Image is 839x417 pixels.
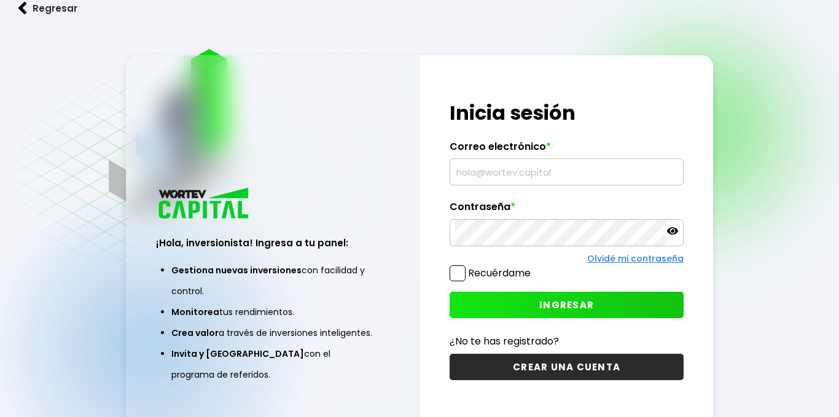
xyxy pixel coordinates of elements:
[450,141,684,159] label: Correo electrónico
[171,264,302,276] span: Gestiona nuevas inversiones
[171,348,304,360] span: Invita y [GEOGRAPHIC_DATA]
[450,292,684,318] button: INGRESAR
[450,333,684,380] a: ¿No te has registrado?CREAR UNA CUENTA
[455,159,679,185] input: hola@wortev.capital
[156,186,253,222] img: logo_wortev_capital
[450,201,684,219] label: Contraseña
[450,354,684,380] button: CREAR UNA CUENTA
[171,306,219,318] span: Monitorea
[450,98,684,128] h1: Inicia sesión
[450,333,684,349] p: ¿No te has registrado?
[539,298,594,311] span: INGRESAR
[156,236,391,250] h3: ¡Hola, inversionista! Ingresa a tu panel:
[171,302,375,322] li: tus rendimientos.
[171,327,219,339] span: Crea valor
[171,343,375,385] li: con el programa de referidos.
[18,2,27,15] img: flecha izquierda
[171,322,375,343] li: a través de inversiones inteligentes.
[171,260,375,302] li: con facilidad y control.
[468,266,531,280] label: Recuérdame
[587,252,684,265] a: Olvidé mi contraseña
